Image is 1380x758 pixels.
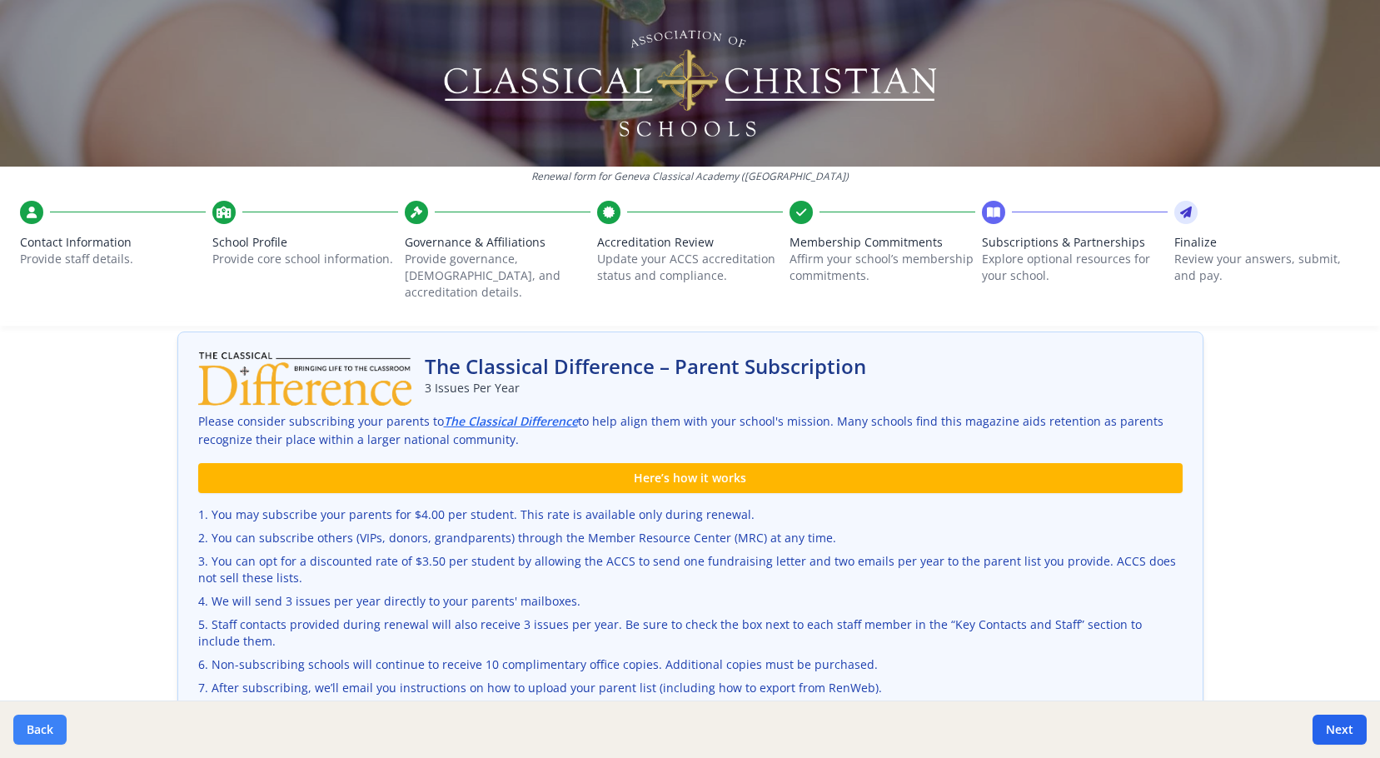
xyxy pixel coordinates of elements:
[441,25,939,142] img: Logo
[982,251,1168,284] p: Explore optional resources for your school.
[1174,251,1360,284] p: Review your answers, submit, and pay.
[790,251,975,284] p: Affirm your school’s membership commitments.
[198,506,1183,523] li: You may subscribe your parents for $4.00 per student. This rate is available only during renewal.
[198,463,1183,493] div: Here’s how it works
[212,251,398,267] p: Provide core school information.
[198,656,1183,673] li: Non-subscribing schools will continue to receive 10 complimentary office copies. Additional copie...
[198,593,1183,610] li: We will send 3 issues per year directly to your parents' mailboxes.
[198,553,1183,586] li: You can opt for a discounted rate of $3.50 per student by allowing the ACCS to send one fundraisi...
[1174,234,1360,251] span: Finalize
[13,715,67,745] button: Back
[405,234,590,251] span: Governance & Affiliations
[444,412,578,431] a: The Classical Difference
[198,616,1183,650] li: Staff contacts provided during renewal will also receive 3 issues per year. Be sure to check the ...
[597,234,783,251] span: Accreditation Review
[198,680,1183,696] li: After subscribing, we’ll email you instructions on how to upload your parent list (including how ...
[425,380,866,396] p: 3 Issues Per Year
[198,412,1183,451] p: Please consider subscribing your parents to to help align them with your school's mission. Many s...
[425,353,866,380] h2: The Classical Difference – Parent Subscription
[790,234,975,251] span: Membership Commitments
[198,352,411,406] img: The Classical Difference
[1313,715,1367,745] button: Next
[405,251,590,301] p: Provide governance, [DEMOGRAPHIC_DATA], and accreditation details.
[20,251,206,267] p: Provide staff details.
[20,234,206,251] span: Contact Information
[198,530,1183,546] li: You can subscribe others (VIPs, donors, grandparents) through the Member Resource Center (MRC) at...
[982,234,1168,251] span: Subscriptions & Partnerships
[597,251,783,284] p: Update your ACCS accreditation status and compliance.
[212,234,398,251] span: School Profile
